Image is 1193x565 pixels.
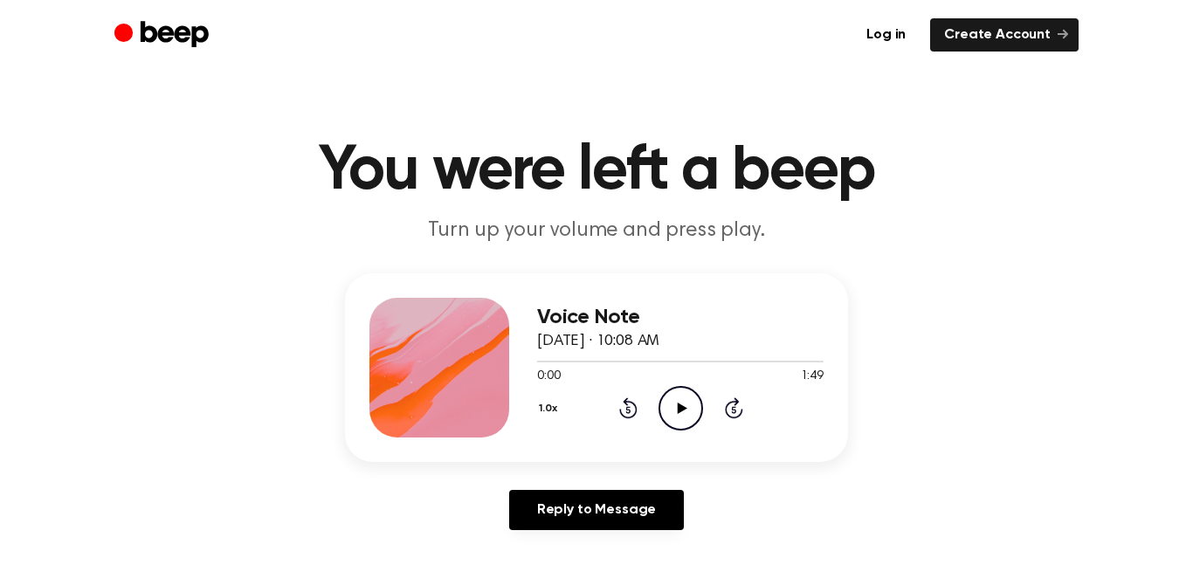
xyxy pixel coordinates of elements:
a: Create Account [930,18,1079,52]
button: 1.0x [537,394,564,424]
a: Beep [114,18,213,52]
span: [DATE] · 10:08 AM [537,334,659,349]
span: 0:00 [537,368,560,386]
h1: You were left a beep [149,140,1044,203]
span: 1:49 [801,368,824,386]
p: Turn up your volume and press play. [261,217,932,245]
a: Reply to Message [509,490,684,530]
h3: Voice Note [537,306,824,329]
a: Log in [852,18,920,52]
